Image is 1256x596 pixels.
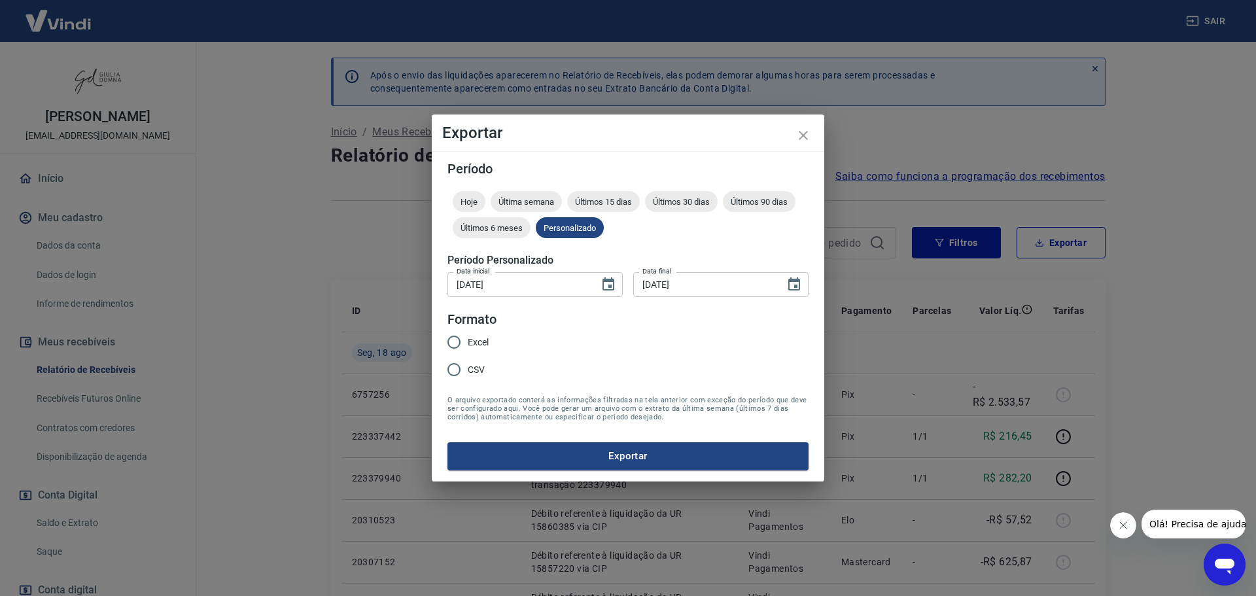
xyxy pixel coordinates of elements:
div: Últimos 90 dias [723,191,795,212]
label: Data inicial [457,266,490,276]
span: Últimos 30 dias [645,197,718,207]
h5: Período Personalizado [447,254,809,267]
div: Última semana [491,191,562,212]
label: Data final [642,266,672,276]
span: Últimos 15 dias [567,197,640,207]
h5: Período [447,162,809,175]
span: Últimos 90 dias [723,197,795,207]
div: Últimos 6 meses [453,217,531,238]
iframe: Fechar mensagem [1110,512,1136,538]
span: Olá! Precisa de ajuda? [8,9,110,20]
iframe: Botão para abrir a janela de mensagens [1204,544,1246,586]
span: Última semana [491,197,562,207]
h4: Exportar [442,125,814,141]
button: close [788,120,819,151]
span: Personalizado [536,223,604,233]
div: Últimos 30 dias [645,191,718,212]
span: Excel [468,336,489,349]
span: CSV [468,363,485,377]
span: Hoje [453,197,485,207]
div: Hoje [453,191,485,212]
span: Últimos 6 meses [453,223,531,233]
span: O arquivo exportado conterá as informações filtradas na tela anterior com exceção do período que ... [447,396,809,421]
button: Choose date, selected date is 18 de ago de 2025 [595,272,621,298]
div: Personalizado [536,217,604,238]
button: Exportar [447,442,809,470]
input: DD/MM/YYYY [447,272,590,296]
legend: Formato [447,310,497,329]
button: Choose date, selected date is 18 de ago de 2025 [781,272,807,298]
input: DD/MM/YYYY [633,272,776,296]
iframe: Mensagem da empresa [1142,510,1246,538]
div: Últimos 15 dias [567,191,640,212]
